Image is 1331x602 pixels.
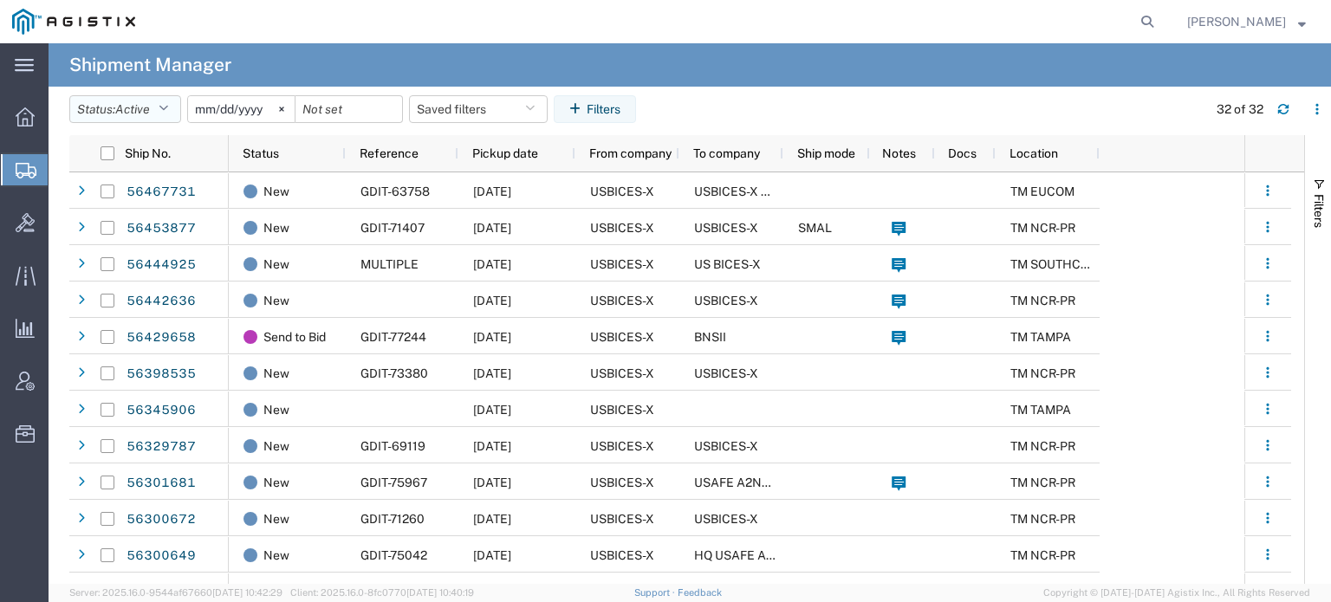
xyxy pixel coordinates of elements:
[360,439,425,453] span: GDIT-69119
[360,476,427,489] span: GDIT-75967
[360,330,426,344] span: GDIT-77244
[360,257,419,271] span: MULTIPLE
[473,403,511,417] span: 07/30/2025
[882,146,916,160] span: Notes
[1010,257,1100,271] span: TM SOUTHCOM
[1010,476,1075,489] span: TM NCR-PR
[1010,439,1075,453] span: TM NCR-PR
[69,587,282,598] span: Server: 2025.16.0-9544af67660
[590,548,654,562] span: USBICES-X
[290,587,474,598] span: Client: 2025.16.0-8fc0770
[263,537,289,573] span: New
[126,324,197,352] a: 56429658
[694,439,758,453] span: USBICES-X
[798,221,832,235] span: SMAL
[590,294,654,307] span: USBICES-X
[590,184,654,198] span: USBICES-X
[1010,548,1075,562] span: TM NCR-PR
[590,330,654,344] span: USBICES-X
[212,587,282,598] span: [DATE] 10:42:29
[694,548,796,562] span: HQ USAFE A6/ON
[69,43,231,87] h4: Shipment Manager
[263,428,289,464] span: New
[126,542,197,570] a: 56300649
[590,476,654,489] span: USBICES-X
[1010,184,1075,198] span: TM EUCOM
[1187,12,1286,31] span: Andrew Wacyra
[126,397,197,424] a: 56345906
[590,221,654,235] span: USBICES-X
[126,360,197,388] a: 56398535
[263,501,289,537] span: New
[360,548,427,562] span: GDIT-75042
[1010,512,1075,526] span: TM NCR-PR
[634,587,678,598] a: Support
[473,476,511,489] span: 07/28/2025
[115,102,150,116] span: Active
[1217,100,1263,119] div: 32 of 32
[694,294,758,307] span: USBICES-X
[473,294,511,307] span: 08/08/2025
[678,587,722,598] a: Feedback
[948,146,977,160] span: Docs
[1010,146,1058,160] span: Location
[1010,403,1071,417] span: TM TAMPA
[243,146,279,160] span: Status
[590,512,654,526] span: USBICES-X
[590,366,654,380] span: USBICES-X
[1010,366,1075,380] span: TM NCR-PR
[1010,330,1071,344] span: TM TAMPA
[554,95,636,123] button: Filters
[473,184,511,198] span: 08/13/2025
[694,184,811,198] span: USBICES-X Logistics
[263,392,289,428] span: New
[295,96,402,122] input: Not set
[1312,194,1326,228] span: Filters
[473,257,511,271] span: 08/14/2025
[188,96,295,122] input: Not set
[589,146,672,160] span: From company
[472,146,538,160] span: Pickup date
[1043,586,1310,600] span: Copyright © [DATE]-[DATE] Agistix Inc., All Rights Reserved
[1010,294,1075,307] span: TM NCR-PR
[360,146,419,160] span: Reference
[360,366,428,380] span: GDIT-73380
[409,95,548,123] button: Saved filters
[1010,221,1075,235] span: TM NCR-PR
[590,257,654,271] span: USBICES-X
[694,330,726,344] span: BNSII
[406,587,474,598] span: [DATE] 10:40:19
[694,512,758,526] span: USBICES-X
[360,221,425,235] span: GDIT-71407
[125,146,171,160] span: Ship No.
[797,146,855,160] span: Ship mode
[126,178,197,206] a: 56467731
[473,366,511,380] span: 08/05/2025
[693,146,760,160] span: To company
[590,403,654,417] span: USBICES-X
[473,439,511,453] span: 07/30/2025
[126,251,197,279] a: 56444925
[126,506,197,534] a: 56300672
[263,246,289,282] span: New
[126,433,197,461] a: 56329787
[473,548,511,562] span: 08/11/2025
[263,355,289,392] span: New
[473,330,511,344] span: 08/11/2025
[694,257,761,271] span: US BICES-X
[694,221,758,235] span: USBICES-X
[590,439,654,453] span: USBICES-X
[473,512,511,526] span: 07/31/2025
[360,184,430,198] span: GDIT-63758
[473,221,511,235] span: 08/14/2025
[126,469,197,497] a: 56301681
[263,173,289,210] span: New
[263,319,326,355] span: Send to Bid
[12,9,135,35] img: logo
[1186,11,1307,32] button: [PERSON_NAME]
[126,288,197,315] a: 56442636
[694,476,891,489] span: USAFE A2NK USBICES-X (EUCOM)
[263,210,289,246] span: New
[360,512,425,526] span: GDIT-71260
[263,282,289,319] span: New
